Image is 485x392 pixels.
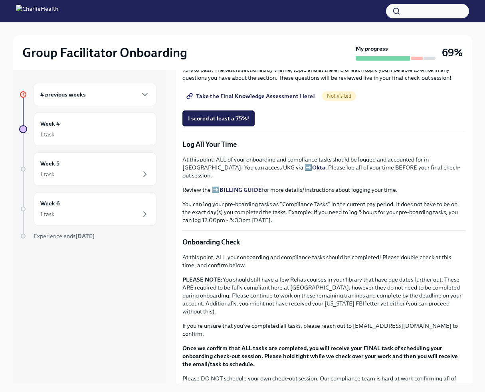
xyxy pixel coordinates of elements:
[19,192,156,226] a: Week 61 task
[182,237,465,247] p: Onboarding Check
[182,253,465,269] p: At this point, ALL your onboarding and compliance tasks should be completed! Please double check ...
[182,200,465,224] p: You can log your pre-boarding tasks as "Compliance Tasks" in the current pay period. It does not ...
[182,276,223,283] strong: PLEASE NOTE:
[182,276,465,315] p: You should still have a few Relias courses in your library that have due dates further out. These...
[40,90,86,99] h6: 4 previous weeks
[40,170,54,178] div: 1 task
[34,83,156,106] div: 4 previous weeks
[40,159,59,168] h6: Week 5
[19,112,156,146] a: Week 41 task
[40,199,60,208] h6: Week 6
[322,93,356,99] span: Not visited
[442,45,463,60] h3: 69%
[182,88,321,104] a: Take the Final Knowledge Assessment Here!
[40,210,54,218] div: 1 task
[16,5,58,18] img: CharlieHealth
[40,130,54,138] div: 1 task
[22,45,187,61] h2: Group Facilitator Onboarding
[182,345,458,368] strong: Once we confirm that ALL tasks are completed, you will receive your FINAL task of scheduling your...
[75,232,95,240] strong: [DATE]
[182,140,465,149] p: Log All Your Time
[312,164,325,171] a: Okta
[182,186,465,194] p: Review the ➡️ for more details/instructions about logging your time.
[188,92,315,100] span: Take the Final Knowledge Assessment Here!
[34,232,95,240] span: Experience ends
[356,45,388,53] strong: My progress
[19,152,156,186] a: Week 51 task
[220,186,262,193] a: BILLING GUIDE
[182,110,255,126] button: I scored at least a 75%!
[182,156,465,179] p: At this point, ALL of your onboarding and compliance tasks should be logged and accounted for in ...
[182,374,465,390] p: Please DO NOT schedule your own check-out session. Our compliance team is hard at work confirming...
[182,322,465,338] p: If you're unsure that you've completed all tasks, please reach out to [EMAIL_ADDRESS][DOMAIN_NAME...
[40,119,60,128] h6: Week 4
[188,114,249,122] span: I scored at least a 75%!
